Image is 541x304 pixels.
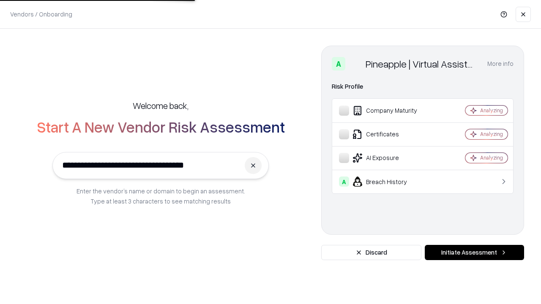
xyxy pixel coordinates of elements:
[37,118,285,135] h2: Start A New Vendor Risk Assessment
[133,100,189,111] h5: Welcome back,
[77,186,245,206] p: Enter the vendor’s name or domain to begin an assessment. Type at least 3 characters to see match...
[332,81,514,92] div: Risk Profile
[339,129,440,139] div: Certificates
[339,153,440,163] div: AI Exposure
[332,57,345,71] div: A
[349,57,362,71] img: Pineapple | Virtual Assistant Agency
[339,176,349,187] div: A
[366,57,477,71] div: Pineapple | Virtual Assistant Agency
[339,176,440,187] div: Breach History
[425,245,524,260] button: Initiate Assessment
[487,56,514,71] button: More info
[10,10,72,19] p: Vendors / Onboarding
[480,107,503,114] div: Analyzing
[480,154,503,161] div: Analyzing
[480,130,503,138] div: Analyzing
[339,106,440,116] div: Company Maturity
[321,245,421,260] button: Discard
